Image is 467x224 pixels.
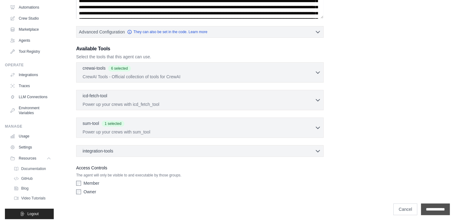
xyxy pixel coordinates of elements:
[76,54,324,60] p: Select the tools that this agent can use.
[7,25,54,34] a: Marketplace
[11,184,54,193] a: Blog
[83,129,315,135] p: Power up your crews with sum_tool
[7,142,54,152] a: Settings
[21,166,46,171] span: Documentation
[83,120,99,126] p: sum-tool
[76,26,323,37] button: Advanced Configuration They can also be set in the code. Learn more
[19,156,36,161] span: Resources
[7,81,54,91] a: Traces
[7,70,54,80] a: Integrations
[11,174,54,183] a: GitHub
[21,196,45,201] span: Video Tutorials
[7,47,54,56] a: Tool Registry
[83,101,315,107] p: Power up your crews with icd_fetch_tool
[11,164,54,173] a: Documentation
[5,124,54,129] div: Manage
[79,148,321,154] button: integration-tools
[27,211,39,216] span: Logout
[83,65,106,71] p: crewai-tools
[83,148,113,154] span: integration-tools
[83,93,107,99] p: icd-fetch-tool
[7,92,54,102] a: LLM Connections
[79,120,321,135] button: sum-tool 1 selected Power up your crews with sum_tool
[21,186,29,191] span: Blog
[7,103,54,118] a: Environment Variables
[76,173,324,178] p: The agent will only be visible to and executable by those groups.
[21,176,33,181] span: GitHub
[84,180,99,186] label: Member
[7,131,54,141] a: Usage
[11,194,54,203] a: Video Tutorials
[79,65,321,80] button: crewai-tools 6 selected CrewAI Tools - Official collection of tools for CrewAI
[79,93,321,107] button: icd-fetch-tool Power up your crews with icd_fetch_tool
[5,209,54,219] button: Logout
[7,14,54,23] a: Crew Studio
[7,2,54,12] a: Automations
[393,203,417,215] a: Cancel
[108,65,131,71] span: 6 selected
[7,153,54,163] button: Resources
[79,29,125,35] span: Advanced Configuration
[7,36,54,45] a: Agents
[5,63,54,68] div: Operate
[84,189,96,195] label: Owner
[102,121,125,127] span: 1 selected
[76,45,324,52] h3: Available Tools
[76,164,324,172] label: Access Controls
[127,29,207,34] a: They can also be set in the code. Learn more
[83,74,315,80] p: CrewAI Tools - Official collection of tools for CrewAI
